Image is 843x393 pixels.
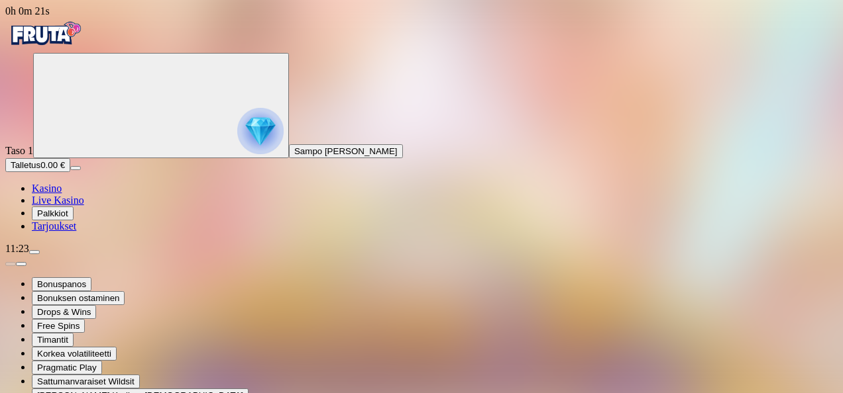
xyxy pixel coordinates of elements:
[32,277,91,291] button: Bonuspanos
[33,53,289,158] button: reward progress
[32,305,96,319] button: Drops & Wins
[40,160,65,170] span: 0.00 €
[5,41,85,52] a: Fruta
[5,145,33,156] span: Taso 1
[5,5,50,17] span: user session time
[32,183,62,194] a: Kasino
[37,335,68,345] span: Timantit
[32,374,140,388] button: Sattumanvaraiset Wildsit
[32,347,117,361] button: Korkea volatiliteetti
[32,220,76,232] a: Tarjoukset
[37,307,91,317] span: Drops & Wins
[70,166,81,170] button: menu
[37,321,80,331] span: Free Spins
[32,361,102,374] button: Pragmatic Play
[29,250,40,254] button: menu
[5,17,85,50] img: Fruta
[289,144,403,158] button: Sampo [PERSON_NAME]
[294,146,398,156] span: Sampo [PERSON_NAME]
[5,243,29,254] span: 11:23
[11,160,40,170] span: Talletus
[32,206,74,220] button: Palkkiot
[32,291,125,305] button: Bonuksen ostaminen
[16,262,27,266] button: next slide
[32,333,74,347] button: Timantit
[5,183,838,232] nav: Main menu
[37,279,86,289] span: Bonuspanos
[37,363,97,372] span: Pragmatic Play
[37,293,119,303] span: Bonuksen ostaminen
[37,349,111,359] span: Korkea volatiliteetti
[5,17,838,232] nav: Primary
[32,319,85,333] button: Free Spins
[32,195,84,206] a: Live Kasino
[37,208,68,218] span: Palkkiot
[5,158,70,172] button: Talletusplus icon0.00 €
[5,262,16,266] button: prev slide
[37,376,135,386] span: Sattumanvaraiset Wildsit
[237,108,284,154] img: reward progress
